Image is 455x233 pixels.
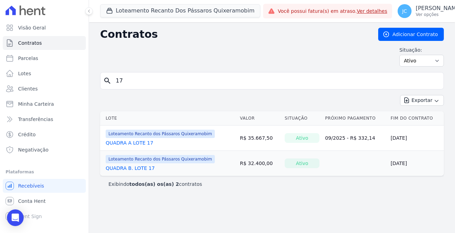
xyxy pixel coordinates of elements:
[103,77,112,85] i: search
[18,182,44,189] span: Recebíveis
[322,111,388,126] th: Próximo Pagamento
[237,111,282,126] th: Valor
[7,209,24,226] div: Open Intercom Messenger
[3,67,86,80] a: Lotes
[100,4,260,17] button: Loteamento Recanto Dos Pássaros Quixeramobim
[325,135,375,141] a: 09/2025 - R$ 332,14
[129,181,179,187] b: todos(as) os(as) 2
[18,146,49,153] span: Negativação
[112,74,441,88] input: Buscar por nome do lote
[18,70,31,77] span: Lotes
[106,165,155,172] a: QUADRA B. LOTE 17
[106,139,153,146] a: QUADRA A LOTE 17
[18,116,53,123] span: Transferências
[388,151,444,176] td: [DATE]
[3,128,86,141] a: Crédito
[388,111,444,126] th: Fim do Contrato
[402,9,407,14] span: JC
[3,179,86,193] a: Recebíveis
[108,181,202,188] p: Exibindo contratos
[237,126,282,151] td: R$ 35.667,50
[3,36,86,50] a: Contratos
[399,46,444,53] label: Situação:
[357,8,387,14] a: Ver detalhes
[100,28,367,41] h2: Contratos
[106,155,215,163] span: Loteamento Recanto dos Pássaros Quixeramobim
[3,21,86,35] a: Visão Geral
[100,111,237,126] th: Lote
[3,112,86,126] a: Transferências
[18,131,36,138] span: Crédito
[285,133,319,143] div: Ativo
[378,28,444,41] a: Adicionar Contrato
[3,194,86,208] a: Conta Hent
[18,85,38,92] span: Clientes
[6,168,83,176] div: Plataformas
[18,40,42,46] span: Contratos
[18,24,46,31] span: Visão Geral
[388,126,444,151] td: [DATE]
[18,198,46,205] span: Conta Hent
[18,55,38,62] span: Parcelas
[3,97,86,111] a: Minha Carteira
[3,82,86,96] a: Clientes
[278,8,387,15] span: Você possui fatura(s) em atraso.
[237,151,282,176] td: R$ 32.400,00
[3,51,86,65] a: Parcelas
[3,143,86,157] a: Negativação
[18,101,54,107] span: Minha Carteira
[285,158,319,168] div: Ativo
[282,111,322,126] th: Situação
[106,130,215,138] span: Loteamento Recanto dos Pássaros Quixeramobim
[400,95,444,106] button: Exportar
